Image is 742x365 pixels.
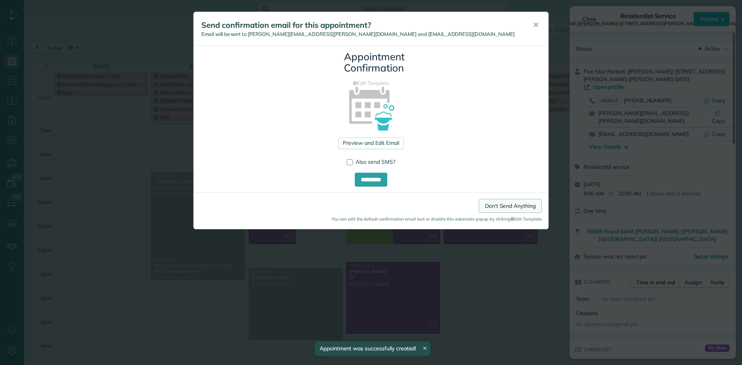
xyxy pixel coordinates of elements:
[337,73,406,142] img: appointment_confirmation_icon-141e34405f88b12ade42628e8c248340957700ab75a12ae832a8710e9b578dc5.png
[338,138,403,149] a: Preview and Edit Email
[199,80,543,87] a: Edit Template
[479,199,542,213] a: Don't Send Anything
[201,20,522,31] h5: Send confirmation email for this appointment?
[344,51,398,73] h3: Appointment Confirmation
[315,341,431,356] div: Appointment was successfully created!
[201,31,515,37] span: Email will be sent to [PERSON_NAME][EMAIL_ADDRESS][PERSON_NAME][DOMAIN_NAME] and [EMAIL_ADDRESS][...
[200,216,542,222] small: You can edit the default confirmation email text or disable this automatic popup by clicking Edit...
[356,158,395,165] span: Also send SMS?
[533,20,539,29] span: ✕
